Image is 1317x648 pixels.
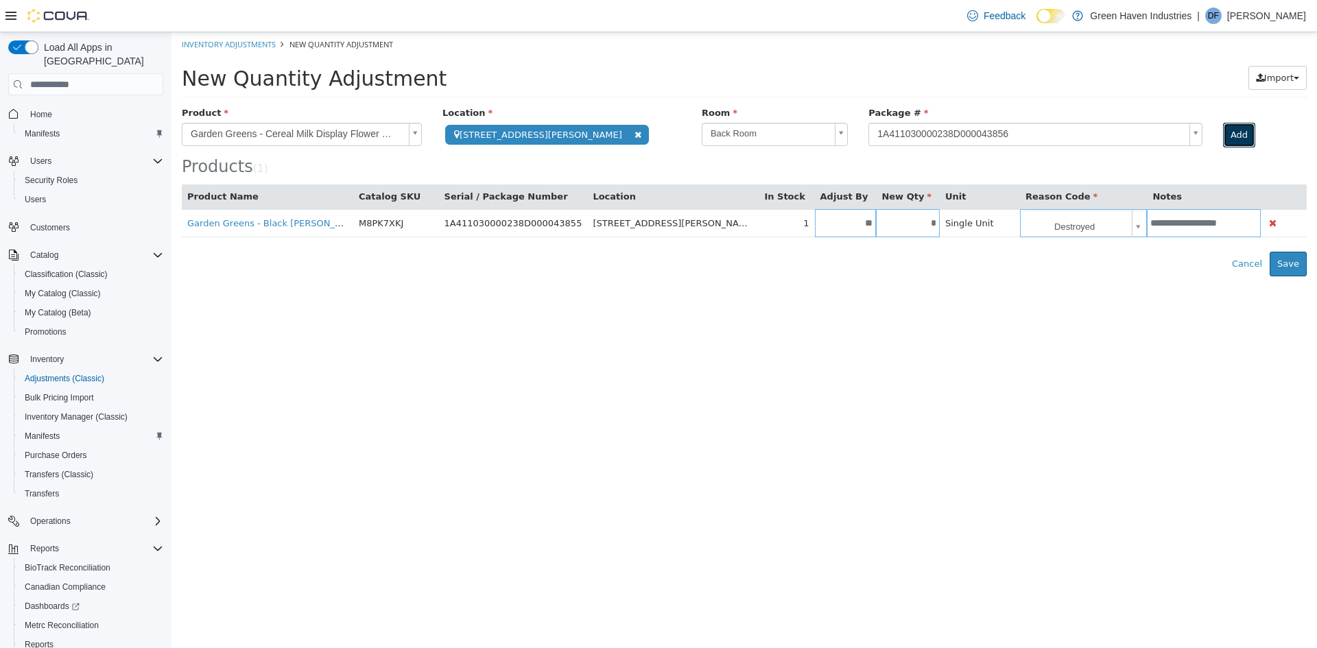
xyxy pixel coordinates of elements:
[14,407,169,427] button: Inventory Manager (Classic)
[774,158,797,171] button: Unit
[19,409,133,425] a: Inventory Manager (Classic)
[19,324,72,340] a: Promotions
[19,125,163,142] span: Manifests
[25,373,104,384] span: Adjustments (Classic)
[698,91,1012,113] span: 1A411030000238D000043856
[649,158,700,171] button: Adjust By
[14,427,169,446] button: Manifests
[25,288,101,299] span: My Catalog (Classic)
[25,219,163,236] span: Customers
[30,222,70,233] span: Customers
[19,560,163,576] span: BioTrack Reconciliation
[19,579,163,595] span: Canadian Compliance
[19,304,163,321] span: My Catalog (Beta)
[30,354,64,365] span: Inventory
[19,466,99,483] a: Transfers (Classic)
[19,191,163,208] span: Users
[25,106,58,123] a: Home
[774,186,822,196] span: Single Unit
[19,598,163,614] span: Dashboards
[11,91,232,113] span: Garden Greens - Cereal Milk Display Flower 3.5g (notforsale)
[14,171,169,190] button: Security Roles
[3,539,169,558] button: Reports
[19,617,104,634] a: Metrc Reconciliation
[25,247,163,263] span: Catalog
[19,172,163,189] span: Security Roles
[19,370,163,387] span: Adjustments (Classic)
[25,351,69,368] button: Inventory
[19,266,163,283] span: Classification (Classic)
[14,558,169,577] button: BioTrack Reconciliation
[1077,34,1135,58] button: Import
[710,159,760,169] span: New Qty
[25,326,67,337] span: Promotions
[14,577,169,597] button: Canadian Compliance
[25,411,128,422] span: Inventory Manager (Classic)
[14,484,169,503] button: Transfers
[19,560,116,576] a: BioTrack Reconciliation
[25,105,163,122] span: Home
[25,488,59,499] span: Transfers
[25,128,60,139] span: Manifests
[14,284,169,303] button: My Catalog (Classic)
[274,93,477,112] span: [STREET_ADDRESS][PERSON_NAME]
[3,512,169,531] button: Operations
[531,91,658,112] span: Back Room
[593,158,636,171] button: In Stock
[14,446,169,465] button: Purchase Orders
[19,191,51,208] a: Users
[16,186,403,196] a: Garden Greens - Black [PERSON_NAME] Display Flower 3.5g display flower (notforsale)
[19,447,93,464] a: Purchase Orders
[3,217,169,237] button: Customers
[25,469,93,480] span: Transfers (Classic)
[14,303,169,322] button: My Catalog (Beta)
[268,177,416,205] td: 1A411030000238D000043855
[3,245,169,265] button: Catalog
[14,597,169,616] a: Dashboards
[1098,219,1135,244] button: Save
[19,466,163,483] span: Transfers (Classic)
[1053,219,1098,244] button: Cancel
[19,389,163,406] span: Bulk Pricing Import
[984,9,1025,23] span: Feedback
[25,194,46,205] span: Users
[25,601,80,612] span: Dashboards
[19,579,111,595] a: Canadian Compliance
[14,369,169,388] button: Adjustments (Classic)
[27,9,89,23] img: Cova
[19,285,106,302] a: My Catalog (Classic)
[25,153,163,169] span: Users
[14,124,169,143] button: Manifests
[587,177,643,205] td: 1
[30,543,59,554] span: Reports
[86,130,93,143] span: 1
[1197,8,1200,24] p: |
[19,389,99,406] a: Bulk Pricing Import
[530,91,676,114] a: Back Room
[852,178,973,204] a: Destroyed
[30,109,52,120] span: Home
[3,104,169,123] button: Home
[1093,40,1122,51] span: Import
[697,75,757,86] span: Package #
[854,159,926,169] span: Reason Code
[14,616,169,635] button: Metrc Reconciliation
[19,304,97,321] a: My Catalog (Beta)
[187,158,252,171] button: Catalog SKU
[30,250,58,261] span: Catalog
[19,266,113,283] a: Classification (Classic)
[25,175,78,186] span: Security Roles
[1227,8,1306,24] p: [PERSON_NAME]
[273,158,399,171] button: Serial / Package Number
[1095,183,1108,199] button: Delete Product
[10,75,57,86] span: Product
[25,269,108,280] span: Classification (Classic)
[10,34,275,58] span: New Quantity Adjustment
[25,581,106,592] span: Canadian Compliance
[25,153,57,169] button: Users
[19,370,110,387] a: Adjustments (Classic)
[182,177,268,205] td: M8PK7XKJ
[530,75,566,86] span: Room
[25,540,64,557] button: Reports
[30,156,51,167] span: Users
